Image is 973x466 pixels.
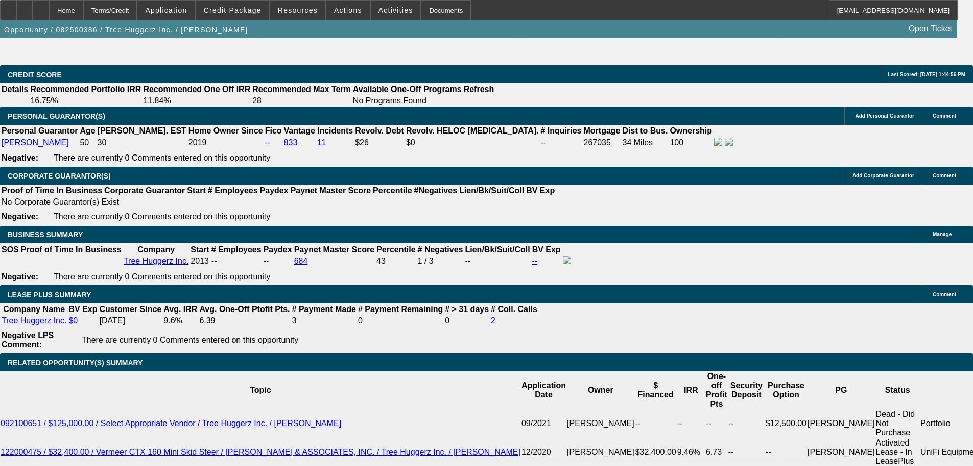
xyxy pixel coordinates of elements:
[623,126,668,135] b: Dist to Bus.
[933,292,956,297] span: Comment
[465,245,530,254] b: Lien/Bk/Suit/Coll
[260,186,289,195] b: Paydex
[199,316,290,326] td: 6.39
[875,409,920,438] td: Dead - Did Not Purchase
[54,272,270,281] span: There are currently 0 Comments entered on this opportunity
[80,126,95,135] b: Age
[124,257,188,265] a: Tree Huggerz Inc.
[97,137,187,148] td: 30
[376,245,415,254] b: Percentile
[317,138,326,147] a: 11
[30,84,141,95] th: Recommended Portfolio IRR
[352,96,462,106] td: No Programs Found
[188,126,263,135] b: Home Owner Since
[905,20,956,37] a: Open Ticket
[292,316,357,326] td: 3
[199,305,290,314] b: Avg. One-Off Ptofit Pts.
[852,173,914,179] span: Add Corporate Guarantor
[622,137,669,148] td: 34 Miles
[190,256,209,267] td: 2013
[294,257,308,265] a: 684
[2,153,38,162] b: Negative:
[1,84,29,95] th: Details
[99,316,162,326] td: [DATE]
[875,371,920,409] th: Status
[445,305,489,314] b: # > 31 days
[540,126,581,135] b: # Inquiries
[284,138,298,147] a: 833
[292,305,356,314] b: # Payment Made
[143,84,251,95] th: Recommended One Off IRR
[191,245,209,254] b: Start
[532,257,538,265] a: --
[526,186,555,195] b: BV Exp
[137,245,175,254] b: Company
[188,138,207,147] span: 2019
[358,305,443,314] b: # Payment Remaining
[1,186,103,196] th: Proof of Time In Business
[677,371,705,409] th: IRR
[463,84,495,95] th: Refresh
[252,84,351,95] th: Recommended Max Term
[79,137,96,148] td: 50
[728,409,765,438] td: --
[566,409,635,438] td: [PERSON_NAME]
[163,316,198,326] td: 9.6%
[54,153,270,162] span: There are currently 0 Comments entered on this opportunity
[1,448,520,456] a: 122000475 / $32,400.00 / Vermeer CTX 160 Mini Skid Steer / [PERSON_NAME] & ASSOCIATES, INC. / Tre...
[2,126,78,135] b: Personal Guarantor
[2,316,66,325] a: Tree Huggerz Inc.
[521,371,566,409] th: Application Date
[2,212,38,221] b: Negative:
[725,138,733,146] img: linkedin-icon.png
[566,371,635,409] th: Owner
[99,305,161,314] b: Customer Since
[208,186,258,195] b: # Employees
[418,257,463,266] div: 1 / 3
[137,1,195,20] button: Application
[491,305,537,314] b: # Coll. Calls
[265,138,271,147] a: --
[373,186,412,195] b: Percentile
[8,231,83,239] span: BUSINESS SUMMARY
[211,245,262,254] b: # Employees
[294,245,374,254] b: Paynet Master Score
[163,305,197,314] b: Avg. IRR
[2,138,69,147] a: [PERSON_NAME]
[68,305,97,314] b: BV Exp
[406,137,539,148] td: $0
[2,331,54,349] b: Negative LPS Comment:
[8,71,62,79] span: CREDIT SCORE
[933,173,956,179] span: Comment
[855,113,914,119] span: Add Personal Guarantor
[465,256,531,267] td: --
[1,245,19,255] th: SOS
[355,126,404,135] b: Revolv. Debt
[270,1,325,20] button: Resources
[8,172,111,180] span: CORPORATE GUARANTOR(S)
[584,126,621,135] b: Mortgage
[20,245,122,255] th: Proof of Time In Business
[406,126,539,135] b: Revolv. HELOC [MEDICAL_DATA].
[669,137,713,148] td: 100
[765,371,807,409] th: Purchase Option
[371,1,421,20] button: Activities
[635,371,677,409] th: $ Financed
[104,186,185,195] b: Corporate Guarantor
[418,245,463,254] b: # Negatives
[334,6,362,14] span: Actions
[563,256,571,264] img: facebook-icon.png
[187,186,205,195] b: Start
[278,6,318,14] span: Resources
[414,186,458,195] b: #Negatives
[3,305,65,314] b: Company Name
[1,419,341,428] a: 092100651 / $125,000.00 / Select Appropriate Vendor / Tree Huggerz Inc. / [PERSON_NAME]
[4,26,248,34] span: Opportunity / 082500386 / Tree Huggerz Inc. / [PERSON_NAME]
[8,359,143,367] span: RELATED OPPORTUNITY(S) SUMMARY
[807,371,875,409] th: PG
[204,6,262,14] span: Credit Package
[933,113,956,119] span: Comment
[540,137,582,148] td: --
[8,291,91,299] span: LEASE PLUS SUMMARY
[670,126,712,135] b: Ownership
